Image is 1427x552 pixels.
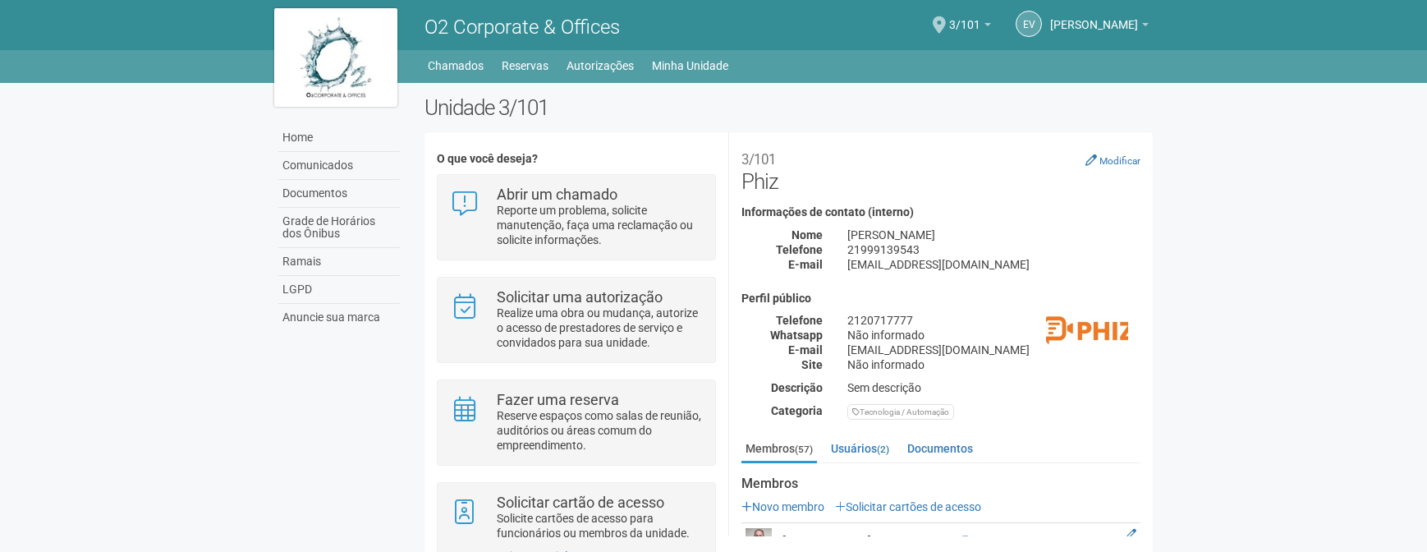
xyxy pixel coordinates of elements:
strong: Membros [741,476,1140,491]
h4: O que você deseja? [437,153,715,165]
strong: Telefone [776,243,823,256]
a: Ramais [278,248,400,276]
a: Modificar [1085,154,1140,167]
div: Tecnologia / Automação [847,404,954,420]
p: Solicite cartões de acesso para funcionários ou membros da unidade. [497,511,703,540]
p: Realize uma obra ou mudança, autorize o acesso de prestadores de serviço e convidados para sua un... [497,306,703,350]
small: 3/101 [741,151,776,168]
a: Home [278,124,400,152]
strong: Descrição [771,381,823,394]
strong: Fazer uma reserva [497,391,619,408]
a: Solicitar cartão de acesso Solicite cartões de acesso para funcionários ou membros da unidade. [450,495,702,540]
strong: Nome [792,228,823,241]
a: Membros(57) [741,436,817,463]
strong: Telefone [776,314,823,327]
span: 3/101 [949,2,980,31]
div: Sem descrição [835,380,1153,395]
a: Documentos [903,436,977,461]
p: Reserve espaços como salas de reunião, auditórios ou áreas comum do empreendimento. [497,408,703,453]
span: O2 Corporate & Offices [424,16,620,39]
a: Chamados [428,54,484,77]
a: Anuncie sua marca [278,304,400,331]
strong: Categoria [771,404,823,417]
img: logo.jpg [274,8,397,107]
a: Abrir um chamado Reporte um problema, solicite manutenção, faça uma reclamação ou solicite inform... [450,187,702,247]
a: Minha Unidade [652,54,728,77]
div: Não informado [835,328,1153,343]
strong: [PERSON_NAME] [782,535,871,548]
a: Fazer uma reserva Reserve espaços como salas de reunião, auditórios ou áreas comum do empreendime... [450,393,702,453]
div: 21999139543 [835,242,1153,257]
strong: Solicitar cartão de acesso [497,494,664,511]
strong: Abrir um chamado [497,186,617,203]
small: (2) [877,444,889,455]
a: EV [1016,11,1042,37]
div: [PERSON_NAME] [835,228,1153,242]
strong: Site [801,358,823,371]
a: Solicitar cartões de acesso [835,500,981,513]
h4: Perfil público [741,292,1140,305]
a: Novo membro [741,500,824,513]
strong: Whatsapp [770,329,823,342]
h2: Unidade 3/101 [424,95,1153,120]
a: Documentos [278,180,400,208]
a: Grade de Horários dos Ônibus [278,208,400,248]
a: Comunicados [278,152,400,180]
span: Eduany Vidal [1050,2,1138,31]
a: Usuários(2) [827,436,893,461]
div: Não informado [835,357,1153,372]
div: [EMAIL_ADDRESS][DOMAIN_NAME] [835,257,1153,272]
h2: Phiz [741,145,1140,194]
strong: E-mail [788,258,823,271]
p: Reporte um problema, solicite manutenção, faça uma reclamação ou solicite informações. [497,203,703,247]
strong: Solicitar uma autorização [497,288,663,306]
a: [PERSON_NAME] [1050,21,1149,34]
h4: Informações de contato (interno) [741,206,1140,218]
div: 2120717777 [835,313,1153,328]
a: LGPD [278,276,400,304]
small: (57) [795,444,813,455]
small: Modificar [1099,155,1140,167]
a: Solicitar uma autorização Realize uma obra ou mudança, autorize o acesso de prestadores de serviç... [450,290,702,350]
img: business.png [1046,292,1128,375]
div: [EMAIL_ADDRESS][DOMAIN_NAME] [835,343,1153,357]
strong: E-mail [788,343,823,356]
a: 3/101 [949,21,991,34]
a: Reservas [502,54,548,77]
a: Editar membro [1126,528,1136,540]
a: Autorizações [567,54,634,77]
